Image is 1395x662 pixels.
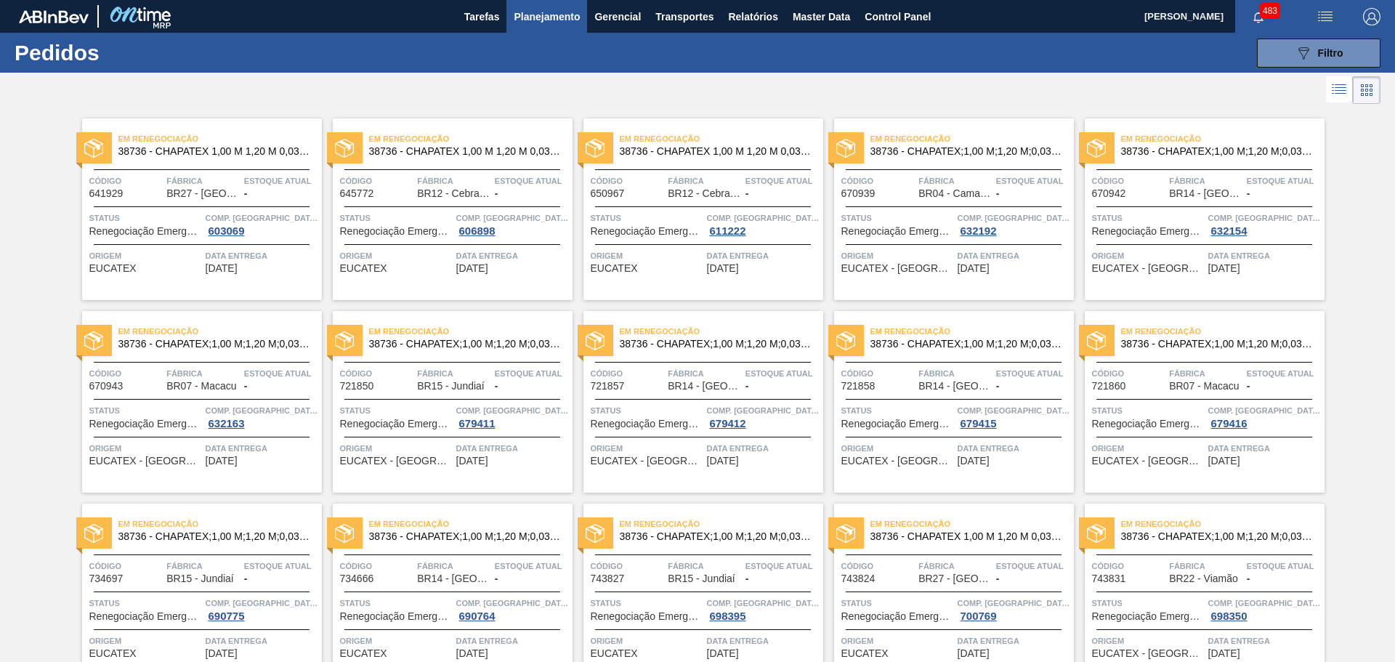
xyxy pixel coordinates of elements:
[591,634,703,648] span: Origem
[456,596,569,610] span: Comp. Carga
[456,596,569,622] a: Comp. [GEOGRAPHIC_DATA]690764
[591,226,703,237] span: Renegociação Emergencial de Pedido
[89,174,163,188] span: Código
[1092,456,1205,467] span: EUCATEX - BOTUCATU
[89,596,202,610] span: Status
[206,263,238,274] span: 22/09/2021
[1092,611,1205,622] span: Renegociação Emergencial de Pedido
[841,226,954,237] span: Renegociação Emergencial de Pedido
[841,634,954,648] span: Origem
[206,596,318,622] a: Comp. [GEOGRAPHIC_DATA]690775
[958,648,990,659] span: 18/11/2021
[1092,441,1205,456] span: Origem
[1169,366,1243,381] span: Fábrica
[206,403,318,429] a: Comp. [GEOGRAPHIC_DATA]632163
[918,174,992,188] span: Fábrica
[89,419,202,429] span: Renegociação Emergencial de Pedido
[340,456,453,467] span: EUCATEX - BOTUCATU
[456,403,569,418] span: Comp. Carga
[841,174,915,188] span: Código
[1169,188,1242,199] span: BR14 - Curitibana
[335,331,354,350] img: status
[89,403,202,418] span: Status
[456,211,569,225] span: Comp. Carga
[456,211,569,237] a: Comp. [GEOGRAPHIC_DATA]606898
[996,366,1070,381] span: Estoque atual
[841,596,954,610] span: Status
[620,339,812,350] span: 38736 - CHAPATEX;1,00 M;1,20 M;0,03 M;;
[1092,634,1205,648] span: Origem
[456,648,488,659] span: 13/11/2021
[1235,7,1282,27] button: Notificações
[707,418,749,429] div: 679412
[591,249,703,263] span: Origem
[1169,381,1239,392] span: BR07 - Macacu
[1208,263,1240,274] span: 09/10/2021
[841,263,954,274] span: EUCATEX - BOTUCATU
[89,188,124,199] span: 641929
[206,249,318,263] span: Data entrega
[836,139,855,158] img: status
[586,331,604,350] img: status
[620,517,823,531] span: Em renegociação
[707,634,820,648] span: Data entrega
[417,573,490,584] span: BR14 - Curitibana
[594,8,641,25] span: Gerencial
[841,441,954,456] span: Origem
[918,559,992,573] span: Fábrica
[340,648,387,659] span: EUCATEX
[340,596,453,610] span: Status
[464,8,500,25] span: Tarefas
[89,634,202,648] span: Origem
[841,381,876,392] span: 721858
[1208,610,1250,622] div: 698350
[958,403,1070,418] span: Comp. Carga
[1092,263,1205,274] span: EUCATEX - BOTUCATU
[84,331,103,350] img: status
[495,174,569,188] span: Estoque atual
[870,132,1074,146] span: Em renegociação
[244,559,318,573] span: Estoque atual
[206,634,318,648] span: Data entrega
[958,249,1070,263] span: Data entrega
[322,118,573,300] a: statusEm renegociação38736 - CHAPATEX 1,00 M 1,20 M 0,03 MCódigo645772FábricaBR12 - CebrasaEstoqu...
[89,456,202,467] span: EUCATEX - BOTUCATU
[1208,211,1321,237] a: Comp. [GEOGRAPHIC_DATA]632154
[71,311,322,493] a: statusEm renegociação38736 - CHAPATEX;1,00 M;1,20 M;0,03 M;;Código670943FábricaBR07 - MacacuEstoq...
[206,211,318,237] a: Comp. [GEOGRAPHIC_DATA]603069
[707,403,820,418] span: Comp. Carga
[668,188,740,199] span: BR12 - Cebrasa
[1092,573,1126,584] span: 743831
[340,634,453,648] span: Origem
[118,132,322,146] span: Em renegociação
[707,403,820,429] a: Comp. [GEOGRAPHIC_DATA]679412
[369,531,561,542] span: 38736 - CHAPATEX;1,00 M;1,20 M;0,03 M;;
[456,249,569,263] span: Data entrega
[340,174,414,188] span: Código
[823,311,1074,493] a: statusEm renegociação38736 - CHAPATEX;1,00 M;1,20 M;0,03 M;;Código721858FábricaBR14 - [GEOGRAPHIC...
[707,610,749,622] div: 698395
[340,559,414,573] span: Código
[591,419,703,429] span: Renegociação Emergencial de Pedido
[668,381,740,392] span: BR14 - Curitibana
[495,188,498,199] span: -
[1121,146,1313,157] span: 38736 - CHAPATEX;1,00 M;1,20 M;0,03 M;;
[89,226,202,237] span: Renegociação Emergencial de Pedido
[1092,419,1205,429] span: Renegociação Emergencial de Pedido
[118,339,310,350] span: 38736 - CHAPATEX;1,00 M;1,20 M;0,03 M;;
[1169,559,1243,573] span: Fábrica
[870,531,1062,542] span: 38736 - CHAPATEX 1,00 M 1,20 M 0,03 M
[870,339,1062,350] span: 38736 - CHAPATEX;1,00 M;1,20 M;0,03 M;;
[745,573,749,584] span: -
[1169,573,1238,584] span: BR22 - Viamão
[1092,596,1205,610] span: Status
[340,226,453,237] span: Renegociação Emergencial de Pedido
[707,225,749,237] div: 611222
[495,366,569,381] span: Estoque atual
[707,441,820,456] span: Data entrega
[495,573,498,584] span: -
[1121,132,1325,146] span: Em renegociação
[369,324,573,339] span: Em renegociação
[1208,403,1321,429] a: Comp. [GEOGRAPHIC_DATA]679416
[707,596,820,610] span: Comp. Carga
